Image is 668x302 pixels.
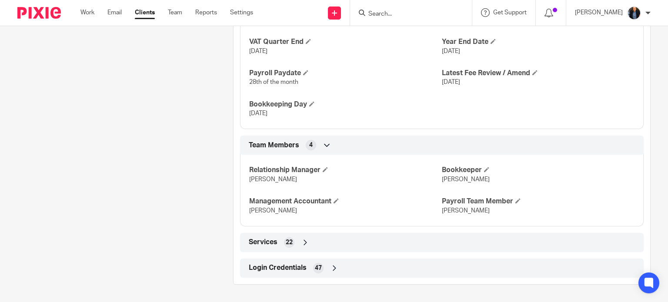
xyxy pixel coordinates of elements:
[442,69,635,78] h4: Latest Fee Review / Amend
[442,166,635,175] h4: Bookkeeper
[442,208,490,214] span: [PERSON_NAME]
[249,238,277,247] span: Services
[367,10,446,18] input: Search
[17,7,61,19] img: Pixie
[249,37,442,46] h4: VAT Quarter End
[442,197,635,206] h4: Payroll Team Member
[249,208,297,214] span: [PERSON_NAME]
[249,197,442,206] h4: Management Accountant
[442,176,490,183] span: [PERSON_NAME]
[230,8,253,17] a: Settings
[249,69,442,78] h4: Payroll Paydate
[442,37,635,46] h4: Year End Date
[135,8,155,17] a: Clients
[249,110,267,116] span: [DATE]
[249,263,307,272] span: Login Credentials
[493,10,527,16] span: Get Support
[249,48,267,54] span: [DATE]
[168,8,182,17] a: Team
[627,6,641,20] img: martin-hickman.jpg
[107,8,122,17] a: Email
[249,100,442,109] h4: Bookkeeping Day
[315,264,322,272] span: 47
[249,166,442,175] h4: Relationship Manager
[309,141,313,149] span: 4
[575,8,623,17] p: [PERSON_NAME]
[249,79,298,85] span: 28th of the month
[249,141,299,150] span: Team Members
[80,8,94,17] a: Work
[442,48,460,54] span: [DATE]
[249,176,297,183] span: [PERSON_NAME]
[286,238,293,247] span: 22
[442,79,460,85] span: [DATE]
[195,8,217,17] a: Reports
